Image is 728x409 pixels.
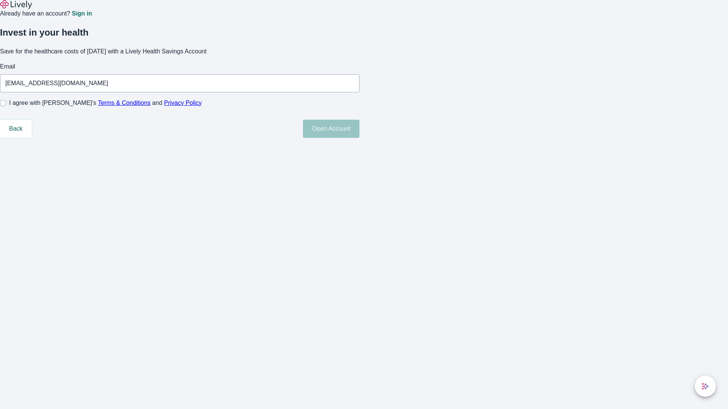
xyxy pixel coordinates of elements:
svg: Lively AI Assistant [701,382,709,390]
button: chat [695,376,716,397]
a: Privacy Policy [164,100,202,106]
a: Sign in [72,11,92,17]
span: I agree with [PERSON_NAME]’s and [9,98,202,108]
a: Terms & Conditions [98,100,151,106]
